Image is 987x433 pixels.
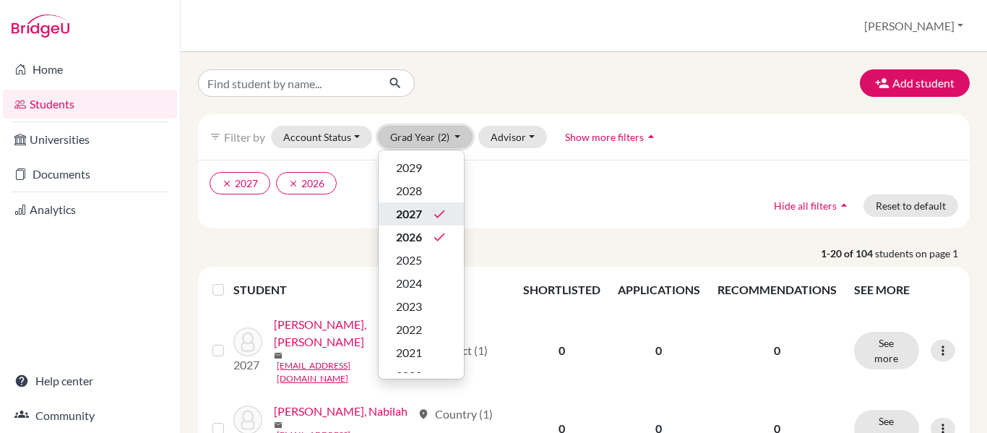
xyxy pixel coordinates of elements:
[378,126,473,148] button: Grad Year(2)
[379,318,464,341] button: 2022
[274,351,283,360] span: mail
[233,327,262,356] img: Abdul Samad, Harris Hakimi
[210,172,270,194] button: clear2027
[274,403,408,420] a: [PERSON_NAME], Nabilah
[438,131,449,143] span: (2)
[396,298,422,315] span: 2023
[644,129,658,144] i: arrow_drop_up
[514,307,609,394] td: 0
[3,160,177,189] a: Documents
[277,359,411,385] a: [EMAIL_ADDRESS][DOMAIN_NAME]
[379,156,464,179] button: 2029
[762,194,863,217] button: Hide all filtersarrow_drop_up
[396,367,422,385] span: 2020
[432,207,447,221] i: done
[553,126,671,148] button: Show more filtersarrow_drop_up
[609,273,709,307] th: APPLICATIONS
[837,198,851,213] i: arrow_drop_up
[379,202,464,226] button: 2027done
[396,205,422,223] span: 2027
[821,246,875,261] strong: 1-20 of 104
[3,195,177,224] a: Analytics
[210,131,221,142] i: filter_list
[276,172,337,194] button: clear2026
[3,55,177,84] a: Home
[396,321,422,338] span: 2022
[396,159,422,176] span: 2029
[379,179,464,202] button: 2028
[288,179,298,189] i: clear
[565,131,644,143] span: Show more filters
[3,125,177,154] a: Universities
[396,182,422,200] span: 2028
[845,273,964,307] th: SEE MORE
[709,273,845,307] th: RECOMMENDATIONS
[432,230,447,244] i: done
[198,69,377,97] input: Find student by name...
[379,249,464,272] button: 2025
[418,408,429,420] span: location_on
[854,332,919,369] button: See more
[514,273,609,307] th: SHORTLISTED
[478,126,547,148] button: Advisor
[396,344,422,361] span: 2021
[379,226,464,249] button: 2026done
[3,401,177,430] a: Community
[609,307,709,394] td: 0
[233,273,409,307] th: STUDENT
[379,364,464,387] button: 2020
[875,246,970,261] span: students on page 1
[3,366,177,395] a: Help center
[12,14,69,38] img: Bridge-U
[774,200,837,212] span: Hide all filters
[233,356,262,374] p: 2027
[274,421,283,429] span: mail
[274,316,411,351] a: [PERSON_NAME], [PERSON_NAME]
[378,150,465,380] div: Grad Year(2)
[379,272,464,295] button: 2024
[271,126,372,148] button: Account Status
[860,69,970,97] button: Add student
[222,179,232,189] i: clear
[418,406,493,423] div: Country (1)
[379,295,464,318] button: 2023
[717,342,837,359] p: 0
[396,275,422,292] span: 2024
[858,12,970,40] button: [PERSON_NAME]
[3,90,177,119] a: Students
[396,228,422,246] span: 2026
[396,252,422,269] span: 2025
[379,341,464,364] button: 2021
[224,130,265,144] span: Filter by
[863,194,958,217] button: Reset to default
